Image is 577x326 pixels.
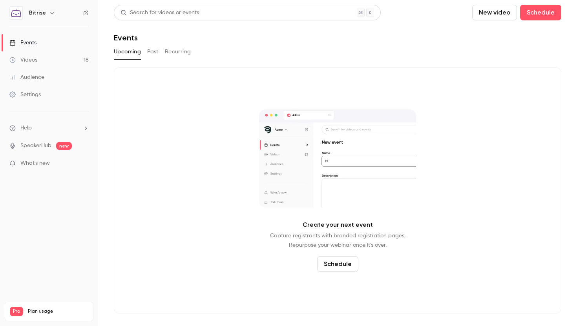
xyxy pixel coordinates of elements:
[20,142,51,150] a: SpeakerHub
[79,160,89,167] iframe: Noticeable Trigger
[10,7,22,19] img: Bitrise
[28,308,88,315] span: Plan usage
[20,124,32,132] span: Help
[472,5,517,20] button: New video
[147,46,159,58] button: Past
[114,33,138,42] h1: Events
[9,56,37,64] div: Videos
[317,256,358,272] button: Schedule
[270,231,405,250] p: Capture registrants with branded registration pages. Repurpose your webinar once it's over.
[9,91,41,98] div: Settings
[303,220,373,229] p: Create your next event
[520,5,561,20] button: Schedule
[9,39,37,47] div: Events
[9,73,44,81] div: Audience
[10,307,23,316] span: Pro
[20,159,50,168] span: What's new
[165,46,191,58] button: Recurring
[9,124,89,132] li: help-dropdown-opener
[114,46,141,58] button: Upcoming
[56,142,72,150] span: new
[29,9,46,17] h6: Bitrise
[121,9,199,17] div: Search for videos or events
